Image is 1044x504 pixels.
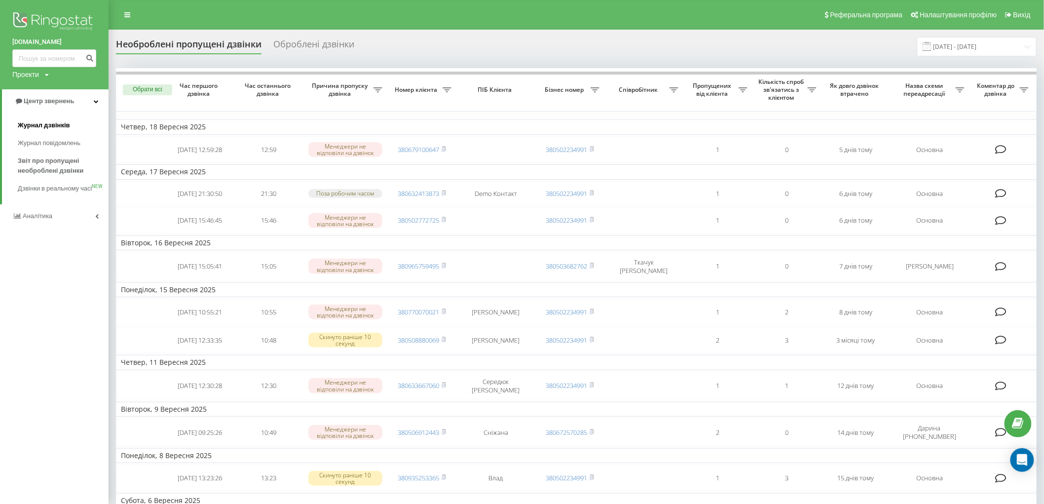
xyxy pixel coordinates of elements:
td: 10:55 [234,299,303,325]
td: 10:48 [234,327,303,353]
span: ПІБ Клієнта [465,86,527,94]
div: Проекти [12,70,39,79]
a: 380506912443 [398,428,439,437]
td: [PERSON_NAME] [456,299,535,325]
div: Оброблені дзвінки [273,39,354,54]
span: Аналiтика [23,212,52,220]
td: 0 [752,137,821,163]
td: Основна [891,182,969,206]
a: [DOMAIN_NAME] [12,37,96,47]
td: 3 [752,327,821,353]
span: Співробітник [609,86,670,94]
a: 380502234991 [546,145,587,154]
a: 380508880069 [398,336,439,345]
td: 12 днів тому [821,372,891,400]
td: 5 днів тому [821,137,891,163]
input: Пошук за номером [12,49,96,67]
td: [DATE] 12:30:28 [165,372,234,400]
td: Середюк [PERSON_NAME] [456,372,535,400]
div: Скинуто раніше 10 секунд [308,333,382,348]
span: Центр звернень [24,97,74,105]
td: 1 [752,372,821,400]
div: Менеджери не відповіли на дзвінок [308,259,382,273]
td: 6 днів тому [821,207,891,233]
span: Назва схеми переадресації [895,82,956,97]
td: 15:46 [234,207,303,233]
td: Demo Контакт [456,182,535,206]
a: 380770070021 [398,308,439,316]
a: Журнал повідомлень [18,134,109,152]
span: Реферальна програма [830,11,903,19]
div: Необроблені пропущені дзвінки [116,39,261,54]
a: 380679100647 [398,145,439,154]
a: 380502234991 [546,308,587,316]
td: [PERSON_NAME] [891,252,969,280]
span: Як довго дзвінок втрачено [829,82,883,97]
div: Менеджери не відповіли на дзвінок [308,305,382,319]
td: 2 [683,327,752,353]
td: 14 днів тому [821,419,891,446]
td: 21:30 [234,182,303,206]
td: Основна [891,372,969,400]
td: 1 [683,182,752,206]
td: [DATE] 12:33:35 [165,327,234,353]
td: 2 [683,419,752,446]
td: 12:30 [234,372,303,400]
span: Кількість спроб зв'язатись з клієнтом [757,78,808,101]
div: Менеджери не відповіли на дзвінок [308,213,382,228]
a: 380502234991 [546,473,587,482]
button: Обрати всі [123,84,172,95]
td: Основна [891,207,969,233]
a: 380502234991 [546,189,587,198]
span: Номер клієнта [392,86,443,94]
td: [DATE] 21:30:50 [165,182,234,206]
div: Менеджери не відповіли на дзвінок [308,425,382,440]
a: 380632413873 [398,189,439,198]
td: Основна [891,137,969,163]
div: Менеджери не відповіли на дзвінок [308,142,382,157]
td: [PERSON_NAME] [456,327,535,353]
a: Журнал дзвінків [18,116,109,134]
td: [DATE] 12:59:28 [165,137,234,163]
a: 380672570285 [546,428,587,437]
a: 380503682762 [546,262,587,271]
span: Пропущених від клієнта [688,82,739,97]
td: 15:05 [234,252,303,280]
span: Час першого дзвінка [173,82,226,97]
a: Дзвінки в реальному часіNEW [18,180,109,197]
td: Влад [456,465,535,491]
div: Скинуто раніше 10 секунд [308,471,382,486]
td: 0 [752,419,821,446]
td: 1 [683,137,752,163]
td: [DATE] 13:23:26 [165,465,234,491]
td: 15 днів тому [821,465,891,491]
a: Центр звернень [2,89,109,113]
span: Дзвінки в реальному часі [18,184,92,194]
td: [DATE] 15:05:41 [165,252,234,280]
img: Ringostat logo [12,10,96,35]
td: Ткачук [PERSON_NAME] [604,252,683,280]
div: Поза робочим часом [308,189,382,197]
td: 2 [752,299,821,325]
a: Звіт про пропущені необроблені дзвінки [18,152,109,180]
td: [DATE] 15:46:45 [165,207,234,233]
td: 0 [752,182,821,206]
span: Причина пропуску дзвінка [308,82,373,97]
a: 380502234991 [546,216,587,225]
td: Дарина [PHONE_NUMBER] [891,419,969,446]
td: 1 [683,372,752,400]
span: Налаштування профілю [920,11,997,19]
span: Журнал повідомлень [18,138,80,148]
span: Звіт про пропущені необроблені дзвінки [18,156,104,176]
a: 380502234991 [546,336,587,345]
td: [DATE] 09:25:26 [165,419,234,446]
span: Час останнього дзвінка [242,82,296,97]
td: 0 [752,207,821,233]
span: Бізнес номер [540,86,591,94]
td: Основна [891,327,969,353]
span: Журнал дзвінків [18,120,70,130]
span: Коментар до дзвінка [974,82,1020,97]
td: 8 днів тому [821,299,891,325]
td: 13:23 [234,465,303,491]
td: 3 [752,465,821,491]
